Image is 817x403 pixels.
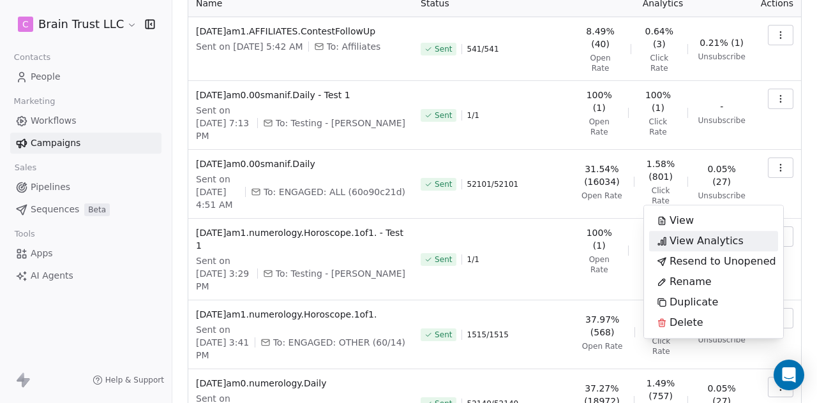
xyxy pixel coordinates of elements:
span: Rename [670,274,712,289]
span: Duplicate [670,295,718,310]
span: Delete [670,315,703,330]
div: Suggestions [649,210,778,333]
span: View [670,213,694,228]
span: View Analytics [670,233,744,249]
span: Resend to Unopened [670,254,776,269]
